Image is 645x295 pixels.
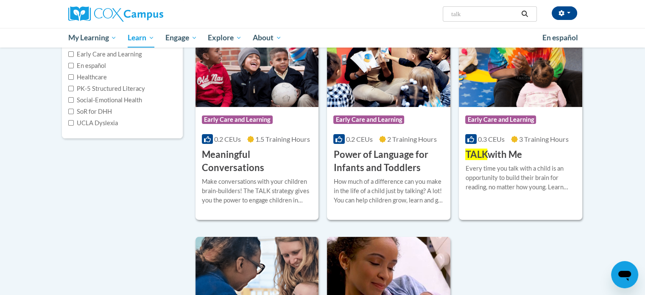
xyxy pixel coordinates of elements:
[387,135,437,143] span: 2 Training Hours
[68,107,112,116] label: SoR for DHH
[450,9,518,19] input: Search Courses
[68,109,74,114] input: Checkbox for Options
[247,28,287,48] a: About
[68,33,117,43] span: My Learning
[68,96,142,105] label: Social-Emotional Health
[68,63,74,68] input: Checkbox for Options
[202,115,273,124] span: Early Care and Learning
[552,6,577,20] button: Account Settings
[165,33,197,43] span: Engage
[195,20,319,220] a: Course LogoEarly Care and Learning0.2 CEUs1.5 Training Hours Meaningful ConversationsMake convers...
[465,148,522,161] h3: with Me
[542,33,578,42] span: En español
[68,97,74,103] input: Checkbox for Options
[68,84,145,93] label: PK-5 Structured Literacy
[122,28,160,48] a: Learn
[68,74,74,80] input: Checkbox for Options
[459,20,582,220] a: Course LogoEarly Care and Learning0.3 CEUs3 Training Hours TALKwith MeEvery time you talk with a ...
[478,135,505,143] span: 0.3 CEUs
[327,20,450,220] a: Course LogoEarly Care and Learning0.2 CEUs2 Training Hours Power of Language for Infants and Todd...
[68,51,74,57] input: Checkbox for Options
[333,115,404,124] span: Early Care and Learning
[202,148,313,174] h3: Meaningful Conversations
[68,73,107,82] label: Healthcare
[68,50,142,59] label: Early Care and Learning
[68,61,106,70] label: En español
[214,135,241,143] span: 0.2 CEUs
[459,20,582,107] img: Course Logo
[465,115,536,124] span: Early Care and Learning
[56,28,590,48] div: Main menu
[208,33,242,43] span: Explore
[518,9,531,19] button: Search
[465,164,576,192] div: Every time you talk with a child is an opportunity to build their brain for reading, no matter ho...
[68,6,163,22] img: Cox Campus
[160,28,203,48] a: Engage
[128,33,154,43] span: Learn
[255,135,310,143] span: 1.5 Training Hours
[519,135,569,143] span: 3 Training Hours
[68,118,118,128] label: UCLA Dyslexia
[68,120,74,126] input: Checkbox for Options
[611,261,638,288] iframe: Button to launch messaging window, conversation in progress
[253,33,282,43] span: About
[346,135,373,143] span: 0.2 CEUs
[202,28,247,48] a: Explore
[68,6,229,22] a: Cox Campus
[327,20,450,107] img: Course Logo
[333,148,444,174] h3: Power of Language for Infants and Toddlers
[333,177,444,205] div: How much of a difference can you make in the life of a child just by talking? A lot! You can help...
[202,177,313,205] div: Make conversations with your children brain-builders! The TALK strategy gives you the power to en...
[465,149,487,160] span: TALK
[63,28,123,48] a: My Learning
[68,86,74,91] input: Checkbox for Options
[537,29,584,47] a: En español
[195,20,319,107] img: Course Logo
